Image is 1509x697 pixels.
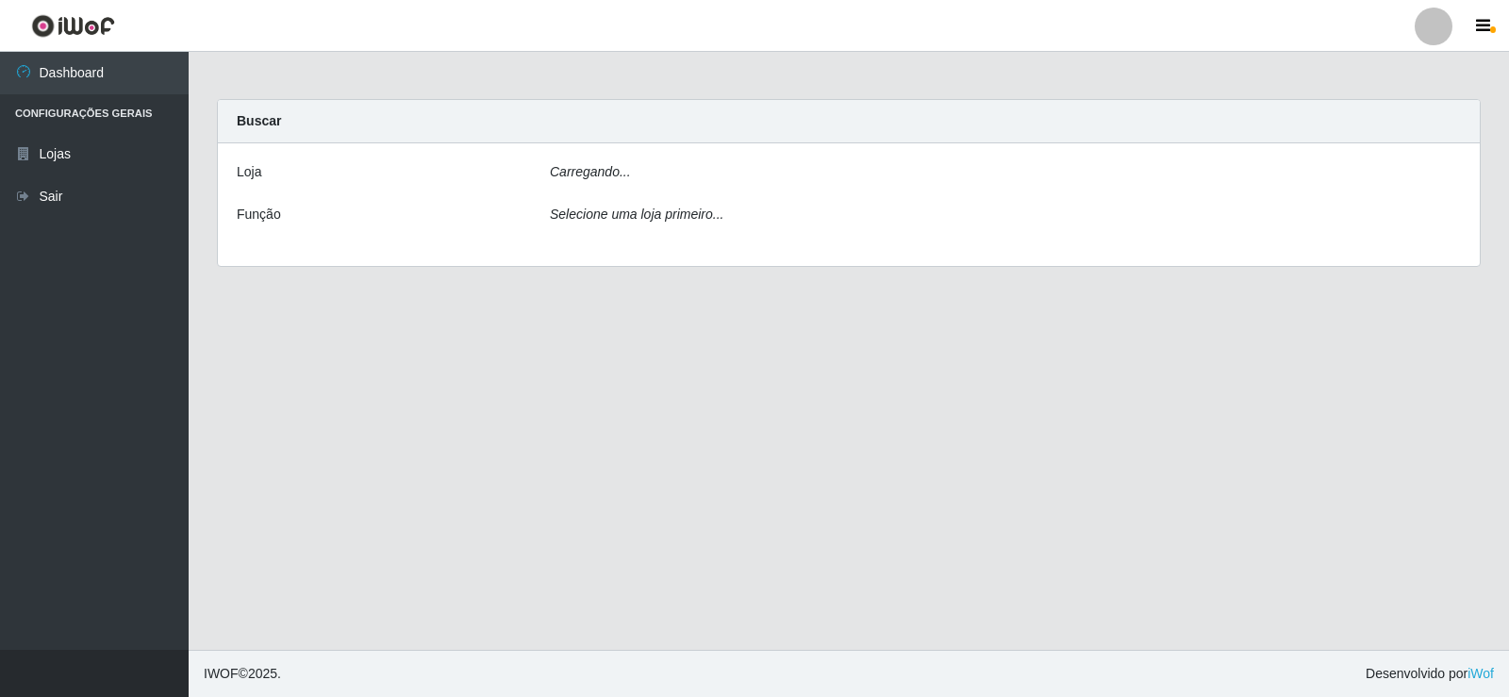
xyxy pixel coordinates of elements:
[31,14,115,38] img: CoreUI Logo
[237,205,281,224] label: Função
[204,664,281,684] span: © 2025 .
[550,164,631,179] i: Carregando...
[550,207,723,222] i: Selecione uma loja primeiro...
[237,162,261,182] label: Loja
[1468,666,1494,681] a: iWof
[237,113,281,128] strong: Buscar
[204,666,239,681] span: IWOF
[1366,664,1494,684] span: Desenvolvido por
